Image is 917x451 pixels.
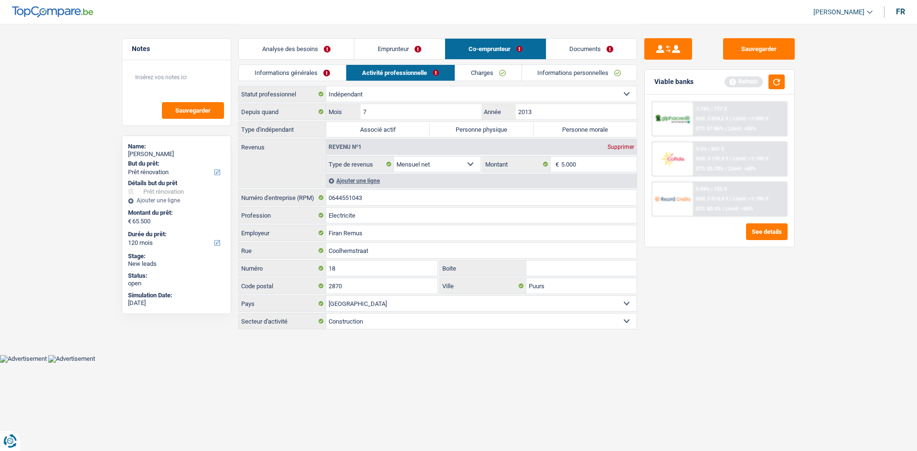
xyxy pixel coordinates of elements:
[725,126,727,132] span: /
[696,196,728,202] span: NAI: 2 514,3 €
[128,252,225,260] div: Stage:
[239,261,326,276] label: Numéro
[48,355,95,363] img: Advertisement
[696,146,724,152] div: 9.9% | 847 €
[128,179,225,187] div: Détails but du prêt
[354,39,445,59] a: Emprunteur
[728,166,756,172] span: Limit: <60%
[440,261,527,276] label: Boite
[239,139,326,150] label: Revenus
[239,278,326,294] label: Code postal
[730,115,732,122] span: /
[654,78,693,86] div: Viable banks
[239,39,354,59] a: Analyse des besoins
[696,126,724,132] span: DTI: 57.86%
[430,122,533,137] label: Personne physique
[730,196,732,202] span: /
[239,296,326,311] label: Pays
[128,299,225,307] div: [DATE]
[445,39,546,59] a: Co-emprunteur
[12,6,93,18] img: TopCompare Logo
[128,231,223,238] label: Durée du prêt:
[239,122,326,137] label: Type d'indépendant
[551,157,561,172] span: €
[326,104,360,119] label: Mois
[516,104,637,119] input: AAAA
[326,174,637,188] div: Ajouter une ligne
[239,208,326,223] label: Profession
[239,65,346,81] a: Informations générales
[730,156,732,162] span: /
[128,197,225,204] div: Ajouter une ligne
[522,65,637,81] a: Informations personnelles
[239,314,326,329] label: Secteur d'activité
[128,209,223,217] label: Montant du prêt:
[239,86,326,102] label: Statut professionnel
[746,223,788,240] button: See details
[175,107,211,114] span: Sauvegarder
[239,243,326,258] label: Rue
[725,206,753,212] span: Limit: <65%
[725,166,727,172] span: /
[723,38,795,60] button: Sauvegarder
[725,76,763,87] div: Refresh
[346,65,455,81] a: Activité professionnelle
[239,190,326,205] label: Numéro d'entreprise (RPM)
[128,272,225,280] div: Status:
[733,196,768,202] span: Limit: >1.786 €
[128,160,223,168] label: But du prêt:
[655,114,690,125] img: AlphaCredit
[605,144,637,150] div: Supprimer
[440,278,527,294] label: Ville
[696,156,728,162] span: NAI: 3 139,3 €
[696,115,728,122] span: NAI: 2 834,2 €
[128,143,225,150] div: Name:
[128,292,225,299] div: Simulation Date:
[128,218,131,225] span: €
[733,156,768,162] span: Limit: >1.100 €
[533,122,637,137] label: Personne morale
[326,144,364,150] div: Revenu nº1
[806,4,873,20] a: [PERSON_NAME]
[239,104,326,119] label: Depuis quand
[128,150,225,158] div: [PERSON_NAME]
[326,122,430,137] label: Associé actif
[162,102,224,119] button: Sauvegarder
[655,150,690,168] img: Cofidis
[546,39,637,59] a: Documents
[696,186,727,192] div: 5.99% | 722 €
[896,7,905,16] div: fr
[733,115,768,122] span: Limit: >1.000 €
[655,190,690,208] img: Record Credits
[483,157,551,172] label: Montant
[722,206,724,212] span: /
[132,45,221,53] h5: Notes
[813,8,864,16] span: [PERSON_NAME]
[696,166,724,172] span: DTI: 55.78%
[696,106,727,112] div: 7.74% | 777 €
[239,225,326,241] label: Employeur
[481,104,515,119] label: Année
[696,206,721,212] span: DTI: 60.4%
[728,126,756,132] span: Limit: <65%
[361,104,481,119] input: MM
[128,260,225,268] div: New leads
[326,157,394,172] label: Type de revenus
[128,280,225,287] div: open
[455,65,522,81] a: Charges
